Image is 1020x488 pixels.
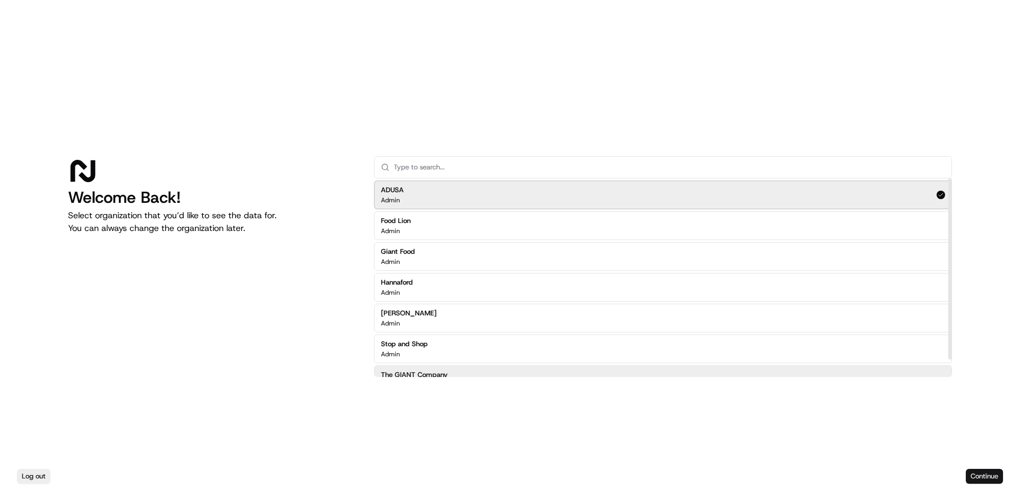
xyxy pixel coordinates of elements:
button: Continue [966,469,1003,484]
h2: Food Lion [381,216,411,226]
p: Admin [381,258,400,266]
h2: ADUSA [381,185,404,195]
p: Admin [381,319,400,328]
h1: Welcome Back! [68,188,357,207]
h2: The GIANT Company [381,370,448,380]
h2: Stop and Shop [381,339,428,349]
p: Admin [381,288,400,297]
p: Admin [381,350,400,358]
input: Type to search... [394,157,945,178]
div: Suggestions [374,178,952,396]
h2: Hannaford [381,278,413,287]
h2: Giant Food [381,247,415,256]
h2: [PERSON_NAME] [381,309,437,318]
p: Select organization that you’d like to see the data for. You can always change the organization l... [68,209,357,235]
button: Log out [17,469,50,484]
p: Admin [381,227,400,235]
p: Admin [381,196,400,204]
